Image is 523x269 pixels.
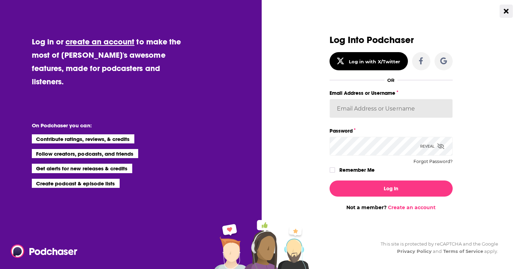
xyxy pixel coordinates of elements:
[339,165,375,175] label: Remember Me
[330,35,453,45] h3: Log Into Podchaser
[32,134,135,143] li: Contribute ratings, reviews, & credits
[349,59,400,64] div: Log in with X/Twitter
[32,164,132,173] li: Get alerts for new releases & credits
[32,122,172,129] li: On Podchaser you can:
[420,137,444,156] div: Reveal
[375,240,498,255] div: This site is protected by reCAPTCHA and the Google and apply.
[330,89,453,98] label: Email Address or Username
[11,245,72,258] a: Podchaser - Follow, Share and Rate Podcasts
[330,180,453,197] button: Log In
[443,248,483,254] a: Terms of Service
[500,5,513,18] button: Close Button
[388,204,436,211] a: Create an account
[32,179,120,188] li: Create podcast & episode lists
[11,245,78,258] img: Podchaser - Follow, Share and Rate Podcasts
[330,99,453,118] input: Email Address or Username
[330,204,453,211] div: Not a member?
[397,248,432,254] a: Privacy Policy
[330,52,408,70] button: Log in with X/Twitter
[330,126,453,135] label: Password
[414,159,453,164] button: Forgot Password?
[387,77,395,83] div: OR
[65,37,134,47] a: create an account
[32,149,139,158] li: Follow creators, podcasts, and friends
